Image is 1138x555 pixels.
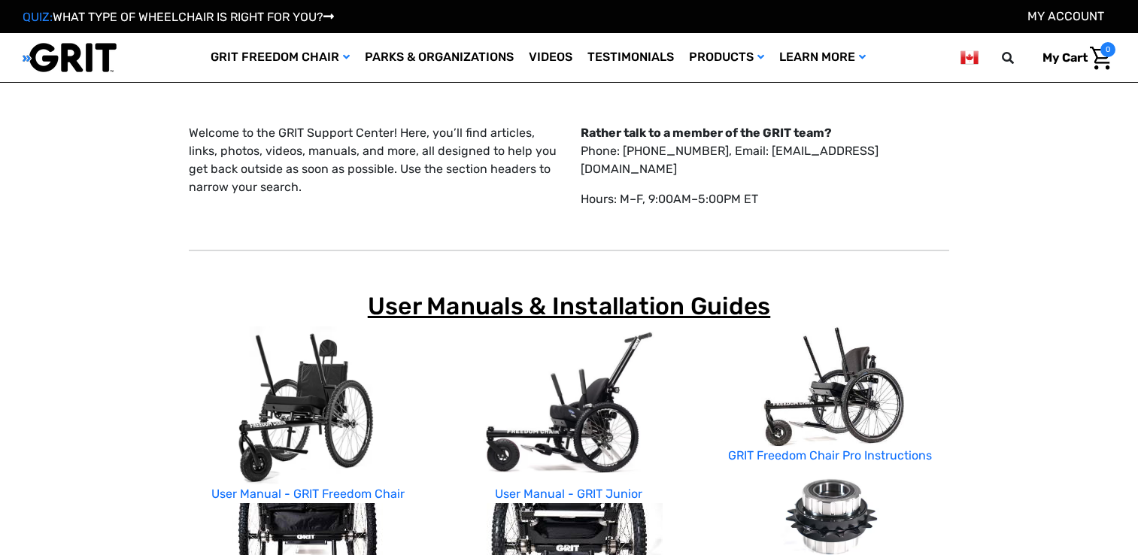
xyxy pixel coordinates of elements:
[681,33,772,82] a: Products
[203,33,357,82] a: GRIT Freedom Chair
[1031,42,1115,74] a: Cart with 0 items
[960,48,979,67] img: ca.png
[728,448,932,462] a: GRIT Freedom Chair Pro Instructions
[580,33,681,82] a: Testimonials
[1009,42,1031,74] input: Search
[1027,9,1104,23] a: Account
[23,42,117,73] img: GRIT All-Terrain Wheelchair and Mobility Equipment
[23,10,53,24] span: QUIZ:
[211,487,405,501] a: User Manual - GRIT Freedom Chair
[772,33,873,82] a: Learn More
[581,124,949,178] p: Phone: [PHONE_NUMBER], Email: [EMAIL_ADDRESS][DOMAIN_NAME]
[581,126,832,140] strong: Rather talk to a member of the GRIT team?
[521,33,580,82] a: Videos
[581,190,949,208] p: Hours: M–F, 9:00AM–5:00PM ET
[357,33,521,82] a: Parks & Organizations
[495,487,642,501] a: User Manual - GRIT Junior
[1100,42,1115,57] span: 0
[1042,50,1088,65] span: My Cart
[189,124,557,196] p: Welcome to the GRIT Support Center! Here, you’ll find articles, links, photos, videos, manuals, a...
[23,10,334,24] a: QUIZ:WHAT TYPE OF WHEELCHAIR IS RIGHT FOR YOU?
[368,292,771,320] span: User Manuals & Installation Guides
[1090,47,1112,70] img: Cart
